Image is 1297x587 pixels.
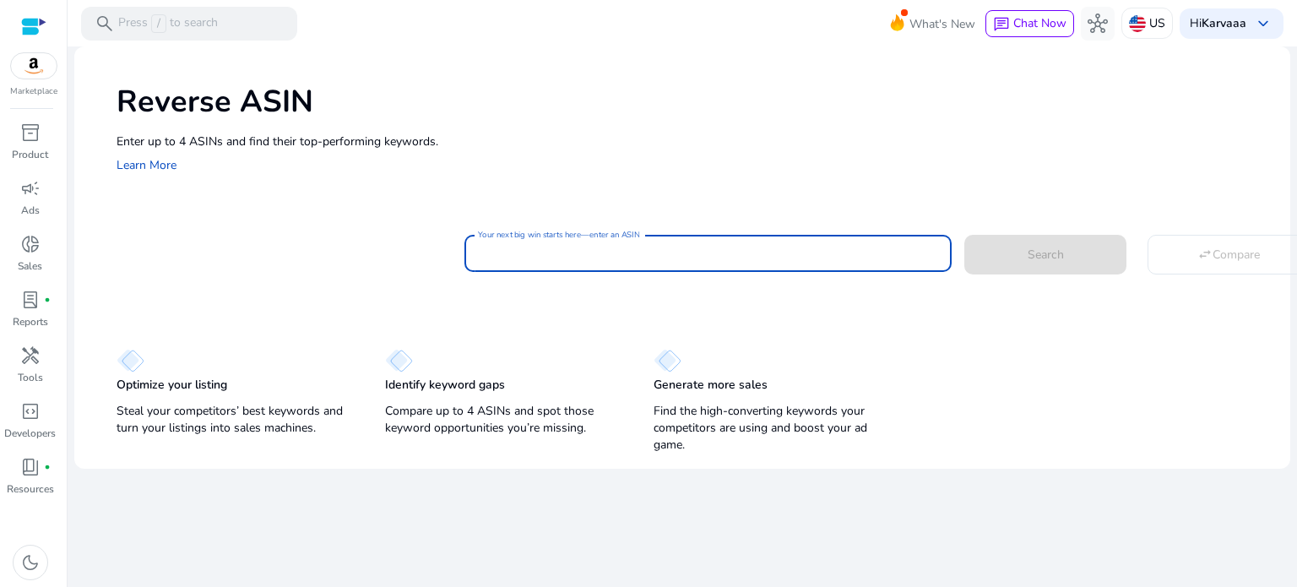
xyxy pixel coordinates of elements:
[1088,14,1108,34] span: hub
[20,178,41,198] span: campaign
[117,349,144,372] img: diamond.svg
[1013,15,1066,31] span: Chat Now
[20,345,41,366] span: handyman
[1081,7,1115,41] button: hub
[20,290,41,310] span: lab_profile
[385,403,620,437] p: Compare up to 4 ASINs and spot those keyword opportunities you’re missing.
[20,401,41,421] span: code_blocks
[11,53,57,79] img: amazon.svg
[20,552,41,573] span: dark_mode
[44,464,51,470] span: fiber_manual_record
[1202,15,1246,31] b: Karvaaa
[993,16,1010,33] span: chat
[985,10,1074,37] button: chatChat Now
[385,377,505,394] p: Identify keyword gaps
[44,296,51,303] span: fiber_manual_record
[21,203,40,218] p: Ads
[20,122,41,143] span: inventory_2
[385,349,413,372] img: diamond.svg
[117,133,1273,150] p: Enter up to 4 ASINs and find their top-performing keywords.
[1149,8,1165,38] p: US
[1253,14,1273,34] span: keyboard_arrow_down
[4,426,56,441] p: Developers
[18,370,43,385] p: Tools
[1129,15,1146,32] img: us.svg
[1190,18,1246,30] p: Hi
[95,14,115,34] span: search
[654,349,681,372] img: diamond.svg
[18,258,42,274] p: Sales
[10,85,57,98] p: Marketplace
[117,403,351,437] p: Steal your competitors’ best keywords and turn your listings into sales machines.
[12,147,48,162] p: Product
[654,403,888,454] p: Find the high-converting keywords your competitors are using and boost your ad game.
[117,157,176,173] a: Learn More
[118,14,218,33] p: Press to search
[654,377,768,394] p: Generate more sales
[117,377,227,394] p: Optimize your listing
[478,229,639,241] mat-label: Your next big win starts here—enter an ASIN
[151,14,166,33] span: /
[909,9,975,39] span: What's New
[7,481,54,497] p: Resources
[20,234,41,254] span: donut_small
[13,314,48,329] p: Reports
[117,84,1273,120] h1: Reverse ASIN
[20,457,41,477] span: book_4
